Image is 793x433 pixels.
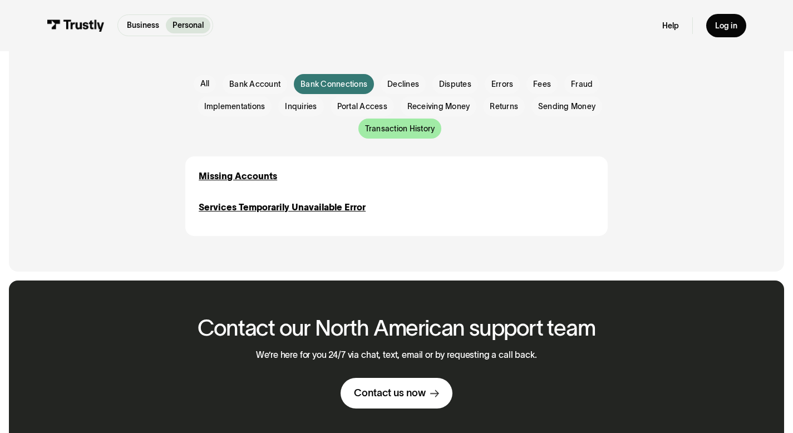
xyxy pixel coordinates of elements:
div: Contact us now [354,387,426,400]
a: Contact us now [341,378,452,409]
span: Declines [387,79,419,90]
div: Log in [715,21,737,31]
span: Bank Connections [301,79,367,90]
span: Fees [533,79,551,90]
img: Trustly Logo [47,19,105,32]
span: Sending Money [538,101,595,112]
span: Inquiries [285,101,317,112]
span: Bank Account [229,79,280,90]
p: We’re here for you 24/7 via chat, text, email or by requesting a call back. [256,350,536,360]
a: Help [662,21,679,31]
p: Personal [173,19,204,31]
span: Receiving Money [407,101,470,112]
a: All [194,75,216,93]
a: Log in [706,14,746,37]
a: Business [120,17,166,33]
a: Services Temporarily Unavailable Error [199,201,366,214]
span: Implementations [204,101,265,112]
div: All [200,78,210,90]
span: Portal Access [337,101,387,112]
a: Missing Accounts [199,170,277,183]
span: Transaction History [365,124,435,135]
a: Personal [166,17,210,33]
span: Disputes [439,79,471,90]
span: Returns [490,101,518,112]
h2: Contact our North American support team [198,316,595,341]
span: Errors [491,79,514,90]
p: Business [127,19,159,31]
span: Fraud [571,79,593,90]
form: Email Form [185,74,608,139]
